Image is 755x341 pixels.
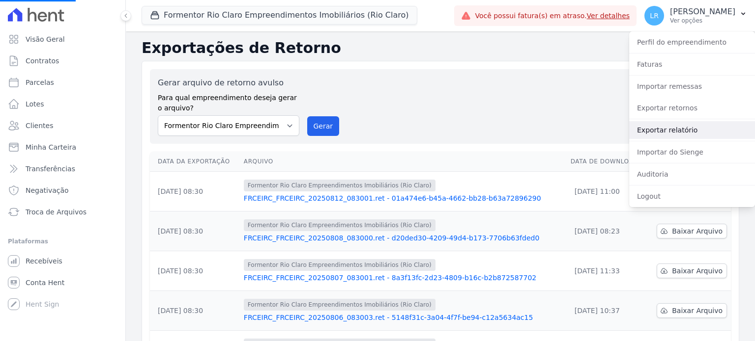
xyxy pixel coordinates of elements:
[26,164,75,174] span: Transferências
[244,193,563,203] a: FRCEIRC_FRCEIRC_20250812_083001.ret - 01a474e6-b45a-4662-bb28-b63a72896290
[657,263,727,278] a: Baixar Arquivo
[657,303,727,318] a: Baixar Arquivo
[307,116,340,136] button: Gerar
[26,256,62,266] span: Recebíveis
[629,121,755,139] a: Exportar relatório
[4,273,121,292] a: Conta Hent
[4,137,121,157] a: Minha Carteira
[244,259,436,271] span: Formentor Rio Claro Empreendimentos Imobiliários (Rio Claro)
[158,77,299,89] label: Gerar arquivo de retorno avulso
[244,219,436,231] span: Formentor Rio Claro Empreendimentos Imobiliários (Rio Claro)
[150,172,240,211] td: [DATE] 08:30
[26,56,59,66] span: Contratos
[26,207,87,217] span: Troca de Arquivos
[567,251,647,291] td: [DATE] 11:33
[567,211,647,251] td: [DATE] 08:23
[567,291,647,331] td: [DATE] 10:37
[26,99,44,109] span: Lotes
[150,152,240,172] th: Data da Exportação
[567,172,647,211] td: [DATE] 11:00
[4,29,121,49] a: Visão Geral
[629,165,755,183] a: Auditoria
[150,211,240,251] td: [DATE] 08:30
[637,2,755,29] button: LR [PERSON_NAME] Ver opções
[629,143,755,161] a: Importar do Sienge
[8,236,117,247] div: Plataformas
[26,142,76,152] span: Minha Carteira
[244,180,436,191] span: Formentor Rio Claro Empreendimentos Imobiliários (Rio Claro)
[629,99,755,117] a: Exportar retornos
[672,266,723,276] span: Baixar Arquivo
[4,159,121,179] a: Transferências
[672,306,723,315] span: Baixar Arquivo
[240,152,567,172] th: Arquivo
[672,226,723,236] span: Baixar Arquivo
[629,33,755,51] a: Perfil do empreendimento
[4,181,121,200] a: Negativação
[4,73,121,92] a: Parcelas
[142,39,739,57] h2: Exportações de Retorno
[158,89,299,113] label: Para qual empreendimento deseja gerar o arquivo?
[670,7,735,17] p: [PERSON_NAME]
[150,251,240,291] td: [DATE] 08:30
[150,291,240,331] td: [DATE] 08:30
[657,224,727,238] a: Baixar Arquivo
[142,6,417,25] button: Formentor Rio Claro Empreendimentos Imobiliários (Rio Claro)
[244,233,563,243] a: FRCEIRC_FRCEIRC_20250808_083000.ret - d20ded30-4209-49d4-b173-7706b63fded0
[244,273,563,283] a: FRCEIRC_FRCEIRC_20250807_083001.ret - 8a3f13fc-2d23-4809-b16c-b2b872587702
[650,12,659,19] span: LR
[4,116,121,135] a: Clientes
[475,11,630,21] span: Você possui fatura(s) em atraso.
[26,78,54,87] span: Parcelas
[244,313,563,322] a: FRCEIRC_FRCEIRC_20250806_083003.ret - 5148f31c-3a04-4f7f-be94-c12a5634ac15
[4,94,121,114] a: Lotes
[629,78,755,95] a: Importar remessas
[4,251,121,271] a: Recebíveis
[4,51,121,71] a: Contratos
[629,187,755,205] a: Logout
[26,121,53,131] span: Clientes
[587,12,630,20] a: Ver detalhes
[26,34,65,44] span: Visão Geral
[4,202,121,222] a: Troca de Arquivos
[244,299,436,311] span: Formentor Rio Claro Empreendimentos Imobiliários (Rio Claro)
[26,185,69,195] span: Negativação
[567,152,647,172] th: Data de Download
[629,55,755,73] a: Faturas
[26,278,64,288] span: Conta Hent
[670,17,735,25] p: Ver opções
